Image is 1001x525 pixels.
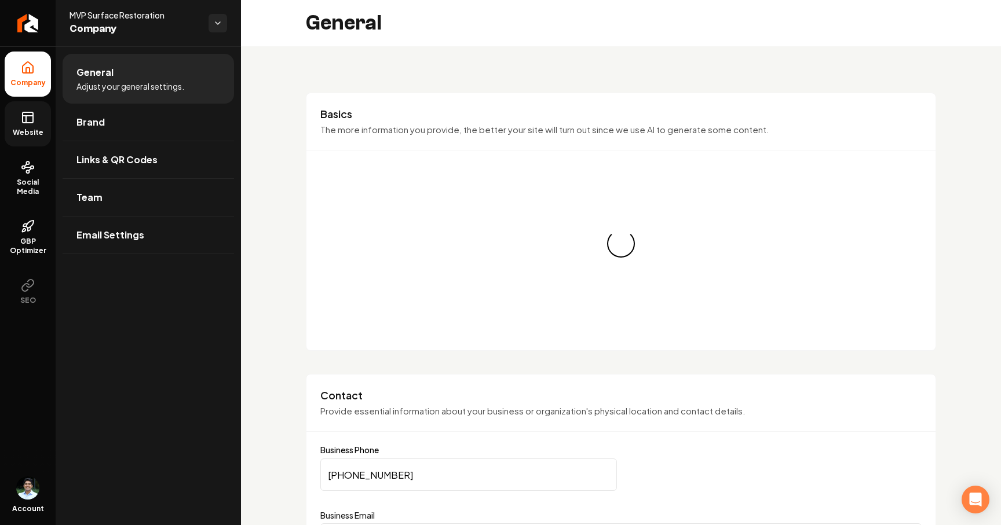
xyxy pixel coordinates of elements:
span: MVP Surface Restoration [70,9,199,21]
span: Company [70,21,199,37]
a: Website [5,101,51,146]
img: Arwin Rahmatpanah [16,476,39,500]
span: General [76,65,114,79]
span: Links & QR Codes [76,153,158,167]
span: Company [6,78,50,87]
a: Brand [63,104,234,141]
span: Social Media [5,178,51,196]
a: Team [63,179,234,216]
a: Social Media [5,151,51,205]
div: Open Intercom Messenger [962,486,989,513]
label: Business Phone [320,446,922,454]
label: Business Email [320,509,922,521]
span: Website [8,128,48,137]
span: Email Settings [76,228,144,242]
button: Open user button [16,476,39,500]
a: Links & QR Codes [63,141,234,178]
span: Account [12,504,44,513]
span: Brand [76,115,105,129]
img: Rebolt Logo [17,14,39,32]
span: SEO [16,296,41,305]
a: Email Settings [63,216,234,254]
div: Loading [605,227,638,260]
h3: Basics [320,107,922,121]
a: GBP Optimizer [5,210,51,265]
p: The more information you provide, the better your site will turn out since we use AI to generate ... [320,123,922,137]
button: SEO [5,269,51,314]
span: Adjust your general settings. [76,80,184,92]
h3: Contact [320,388,922,402]
p: Provide essential information about your business or organization's physical location and contact... [320,405,922,418]
span: GBP Optimizer [5,237,51,255]
h2: General [306,12,382,35]
span: Team [76,190,103,204]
